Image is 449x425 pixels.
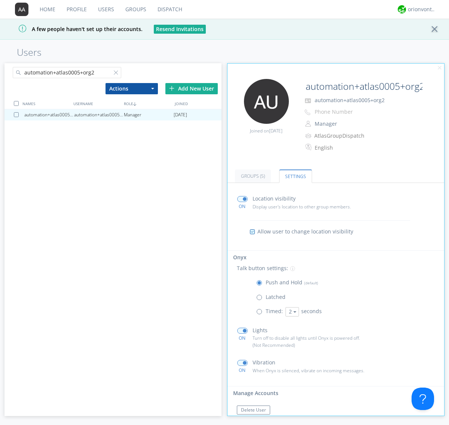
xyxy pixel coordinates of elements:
[253,203,377,210] p: Display user's location to other group members.
[301,308,322,315] span: seconds
[253,334,377,342] p: Turn off to disable all lights until Onyx is powered off.
[257,228,353,235] span: Allow user to change location visibility
[4,109,222,120] a: automation+atlas0005+org2automation+atlas0005+org2Manager[DATE]
[250,128,282,134] span: Joined on
[302,280,318,285] span: (default)
[266,293,285,301] p: Latched
[315,144,377,152] div: English
[305,121,311,127] img: person-outline.svg
[244,79,289,124] img: 373638.png
[169,86,174,91] img: plus.svg
[71,98,122,109] div: USERNAME
[24,109,74,120] div: automation+atlas0005+org2
[305,143,313,152] img: In groups with Translation enabled, this user's messages will be automatically translated to and ...
[234,367,251,373] div: ON
[174,109,187,120] span: [DATE]
[234,335,251,341] div: ON
[154,25,206,34] button: Resend Invitations
[165,83,218,94] div: Add New User
[173,98,223,109] div: JOINED
[303,79,424,94] input: Name
[279,169,312,183] a: Settings
[269,128,282,134] span: [DATE]
[312,119,387,129] button: Manager
[124,109,174,120] div: Manager
[408,6,436,13] div: orionvontas+atlas+automation+org2
[253,326,268,334] p: Lights
[266,278,318,287] p: Push and Hold
[253,342,377,349] p: (Not Recommended)
[237,406,270,415] button: Delete User
[235,169,271,183] a: Groups (5)
[13,67,121,78] input: Search users
[305,131,312,141] img: icon-alert-users-thin-outline.svg
[315,97,385,104] span: automation+atlas0005+org2
[285,307,299,317] button: 2
[74,109,124,120] div: automation+atlas0005+org2
[234,203,251,210] div: ON
[237,264,288,272] p: Talk button settings:
[398,5,406,13] img: 29d36aed6fa347d5a1537e7736e6aa13
[253,367,377,374] p: When Onyx is silenced, vibrate on incoming messages.
[266,307,283,315] p: Timed:
[253,358,275,367] p: Vibration
[314,132,377,140] div: AtlasGroupDispatch
[412,388,434,410] iframe: Toggle Customer Support
[437,65,442,71] img: cancel.svg
[6,25,143,33] span: A few people haven't set up their accounts.
[106,83,158,94] button: Actions
[21,98,71,109] div: NAMES
[253,195,296,203] p: Location visibility
[305,109,311,115] img: phone-outline.svg
[15,3,28,16] img: 373638.png
[122,98,172,109] div: ROLE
